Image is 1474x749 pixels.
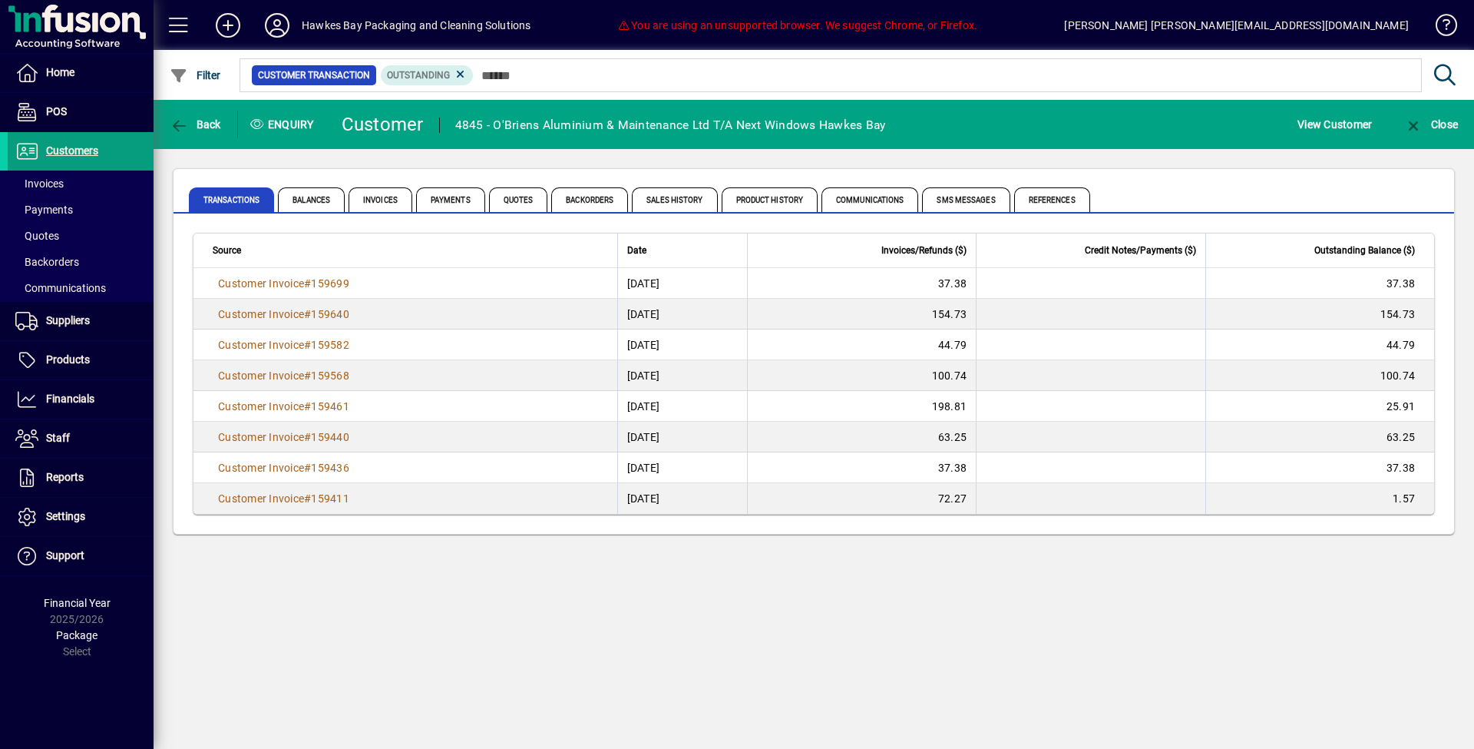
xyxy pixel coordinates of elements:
[747,268,976,299] td: 37.38
[627,242,646,259] span: Date
[922,187,1010,212] span: SMS Messages
[617,391,747,422] td: [DATE]
[15,177,64,190] span: Invoices
[617,268,747,299] td: [DATE]
[46,66,74,78] span: Home
[154,111,238,138] app-page-header-button: Back
[304,308,311,320] span: #
[1205,360,1434,391] td: 100.74
[218,431,304,443] span: Customer Invoice
[304,339,311,351] span: #
[8,459,154,497] a: Reports
[1205,299,1434,330] td: 154.73
[617,483,747,514] td: [DATE]
[304,400,311,413] span: #
[304,462,311,474] span: #
[213,306,355,323] a: Customer Invoice#159640
[1314,242,1415,259] span: Outstanding Balance ($)
[311,277,349,290] span: 159699
[46,144,98,157] span: Customers
[213,336,355,353] a: Customer Invoice#159582
[8,275,154,301] a: Communications
[218,492,304,505] span: Customer Invoice
[8,223,154,249] a: Quotes
[747,483,976,514] td: 72.27
[213,275,355,292] a: Customer Invoice#159699
[8,171,154,197] a: Invoices
[46,105,67,118] span: POS
[821,187,918,212] span: Communications
[213,367,355,384] a: Customer Invoice#159568
[166,61,225,89] button: Filter
[632,187,717,212] span: Sales History
[218,462,304,474] span: Customer Invoice
[46,432,70,444] span: Staff
[278,187,345,212] span: Balances
[8,302,154,340] a: Suppliers
[311,492,349,505] span: 159411
[15,282,106,294] span: Communications
[304,277,311,290] span: #
[1064,13,1409,38] div: [PERSON_NAME] [PERSON_NAME][EMAIL_ADDRESS][DOMAIN_NAME]
[627,242,738,259] div: Date
[311,462,349,474] span: 159436
[8,249,154,275] a: Backorders
[747,299,976,330] td: 154.73
[46,393,94,405] span: Financials
[213,490,355,507] a: Customer Invoice#159411
[166,111,225,138] button: Back
[258,68,370,83] span: Customer Transaction
[46,353,90,366] span: Products
[15,230,59,242] span: Quotes
[1205,391,1434,422] td: 25.91
[8,54,154,92] a: Home
[1205,268,1434,299] td: 37.38
[489,187,548,212] span: Quotes
[213,398,355,415] a: Customer Invoice#159461
[304,492,311,505] span: #
[238,112,330,137] div: Enquiry
[46,510,85,522] span: Settings
[1205,330,1434,360] td: 44.79
[747,422,976,452] td: 63.25
[203,12,253,39] button: Add
[8,419,154,458] a: Staff
[617,422,747,452] td: [DATE]
[8,537,154,575] a: Support
[44,597,111,609] span: Financial Year
[311,308,349,320] span: 159640
[15,204,73,216] span: Payments
[1085,242,1196,259] span: Credit Notes/Payments ($)
[253,12,302,39] button: Profile
[1205,483,1434,514] td: 1.57
[617,299,747,330] td: [DATE]
[8,341,154,379] a: Products
[342,112,424,137] div: Customer
[617,452,747,483] td: [DATE]
[304,431,311,443] span: #
[416,187,485,212] span: Payments
[881,242,967,259] span: Invoices/Refunds ($)
[189,187,274,212] span: Transactions
[617,330,747,360] td: [DATE]
[387,70,450,81] span: Outstanding
[1294,111,1376,138] button: View Customer
[311,370,349,382] span: 159568
[213,459,355,476] a: Customer Invoice#159436
[311,400,349,413] span: 159461
[56,629,97,641] span: Package
[218,400,304,413] span: Customer Invoice
[1297,112,1372,137] span: View Customer
[8,498,154,536] a: Settings
[218,308,304,320] span: Customer Invoice
[618,19,977,31] span: You are using an unsupported browser. We suggest Chrome, or Firefox.
[1205,452,1434,483] td: 37.38
[1388,111,1474,138] app-page-header-button: Close enquiry
[15,256,79,268] span: Backorders
[1404,118,1458,131] span: Close
[170,69,221,81] span: Filter
[213,242,241,259] span: Source
[46,314,90,326] span: Suppliers
[1400,111,1462,138] button: Close
[8,93,154,131] a: POS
